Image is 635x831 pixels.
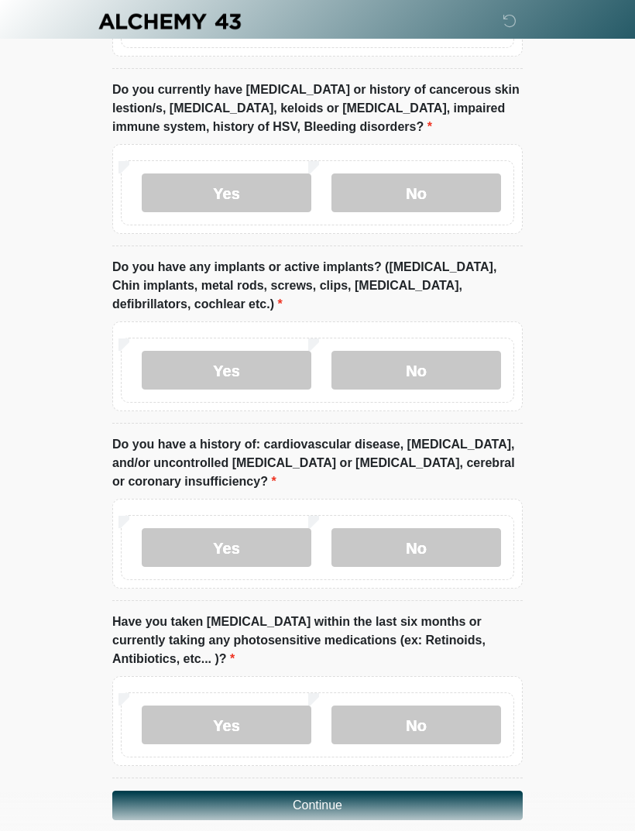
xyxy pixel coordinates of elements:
[142,528,311,567] label: Yes
[331,706,501,744] label: No
[112,791,523,820] button: Continue
[331,173,501,212] label: No
[112,258,523,314] label: Do you have any implants or active implants? ([MEDICAL_DATA], Chin implants, metal rods, screws, ...
[112,435,523,491] label: Do you have a history of: cardiovascular disease, [MEDICAL_DATA], and/or uncontrolled [MEDICAL_DA...
[142,351,311,390] label: Yes
[97,12,242,31] img: Alchemy 43 Logo
[112,81,523,136] label: Do you currently have [MEDICAL_DATA] or history of cancerous skin lestion/s, [MEDICAL_DATA], kelo...
[142,173,311,212] label: Yes
[331,351,501,390] label: No
[331,528,501,567] label: No
[142,706,311,744] label: Yes
[112,613,523,668] label: Have you taken [MEDICAL_DATA] within the last six months or currently taking any photosensitive m...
